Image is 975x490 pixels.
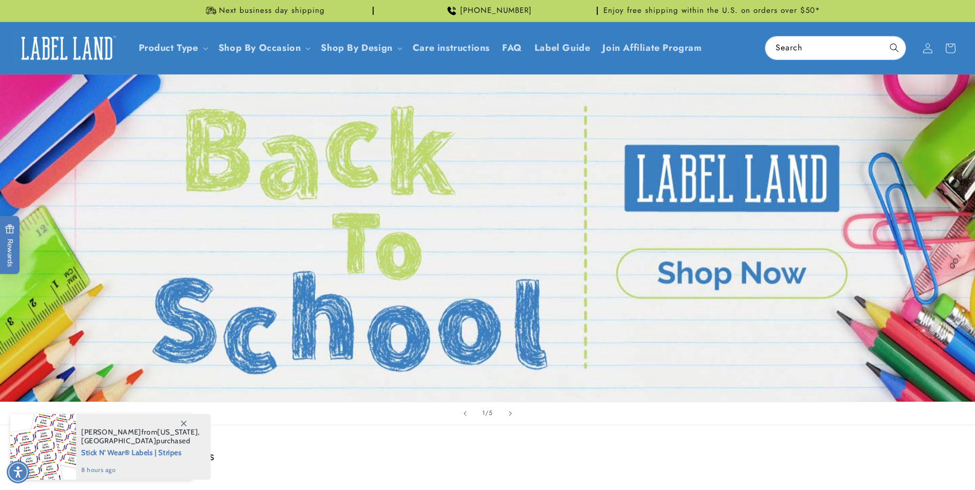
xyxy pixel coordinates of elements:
span: Next business day shipping [219,6,325,16]
a: Product Type [139,41,198,54]
span: [PHONE_NUMBER] [460,6,532,16]
span: from , purchased [81,428,200,445]
span: [GEOGRAPHIC_DATA] [81,436,156,445]
img: Label Land [15,32,118,64]
span: / [485,408,489,418]
button: Previous slide [454,402,476,425]
iframe: Gorgias live chat messenger [872,446,965,480]
summary: Shop By Occasion [212,36,315,60]
a: Care instructions [407,36,496,60]
summary: Shop By Design [315,36,406,60]
span: Care instructions [413,42,490,54]
span: Label Guide [535,42,591,54]
h2: Best sellers [154,448,822,464]
a: Label Land [12,28,122,68]
span: 1 [482,408,485,418]
span: FAQ [502,42,522,54]
div: Accessibility Menu [7,461,29,483]
span: Join Affiliate Program [602,42,702,54]
button: Search [883,36,906,59]
button: Next slide [499,402,522,425]
summary: Product Type [133,36,212,60]
span: Enjoy free shipping within the U.S. on orders over $50* [603,6,820,16]
span: Rewards [5,224,15,267]
a: Join Affiliate Program [596,36,708,60]
span: [PERSON_NAME] [81,427,141,437]
span: [US_STATE] [157,427,198,437]
span: 5 [489,408,493,418]
span: Shop By Occasion [218,42,301,54]
a: FAQ [496,36,528,60]
a: Label Guide [528,36,597,60]
a: Shop By Design [321,41,392,54]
